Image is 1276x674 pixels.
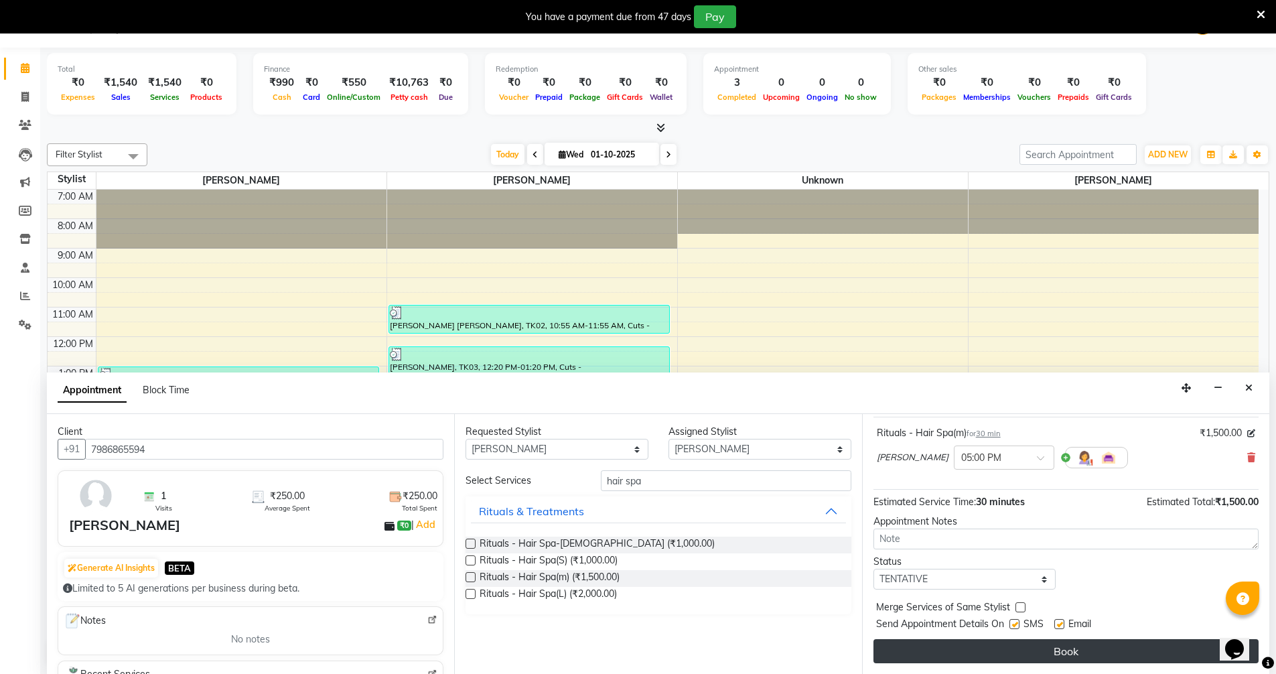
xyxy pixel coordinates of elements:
span: Average Spent [265,503,310,513]
button: Pay [694,5,736,28]
div: [PERSON_NAME], TK03, 12:20 PM-01:20 PM, Cuts - [DEMOGRAPHIC_DATA] - Haircut,[PERSON_NAME]- [DEMOG... [389,347,669,375]
span: Sales [108,92,134,102]
button: Close [1239,378,1259,399]
div: Appointment [714,64,880,75]
div: Rituals & Treatments [479,503,584,519]
span: Appointment [58,379,127,403]
span: Today [491,144,524,165]
div: [GEOGRAPHIC_DATA], 01:00 PM-01:45 PM, Cuts - [DEMOGRAPHIC_DATA] - Haircut [98,367,378,387]
span: Estimated Service Time: [873,496,976,508]
div: 1:00 PM [56,366,96,381]
div: [PERSON_NAME] [PERSON_NAME], TK02, 10:55 AM-11:55 AM, Cuts - [DEMOGRAPHIC_DATA] - Haircut,[PERSON... [389,306,669,333]
img: Interior.png [1101,450,1117,466]
span: 30 min [976,429,1001,438]
span: ADD NEW [1148,149,1188,159]
button: +91 [58,439,86,460]
span: ₹250.00 [270,489,305,503]
div: ₹0 [434,75,457,90]
div: ₹10,763 [384,75,434,90]
span: Email [1068,617,1091,634]
span: Cash [269,92,295,102]
button: Generate AI Insights [64,559,158,578]
div: Assigned Stylist [668,425,851,439]
a: Add [414,517,437,533]
span: Package [566,92,604,102]
div: 12:00 PM [50,337,96,351]
div: ₹0 [566,75,604,90]
div: ₹0 [960,75,1014,90]
span: Memberships [960,92,1014,102]
span: Prepaid [532,92,566,102]
div: ₹0 [1014,75,1054,90]
div: 0 [760,75,803,90]
span: ₹1,500.00 [1200,426,1242,440]
div: 9:00 AM [55,249,96,263]
span: [PERSON_NAME] [969,172,1259,189]
button: Rituals & Treatments [471,499,845,523]
input: Search by service name [601,470,851,491]
span: No notes [231,632,270,647]
span: 30 minutes [976,496,1025,508]
span: Rituals - Hair Spa(m) (₹1,500.00) [480,570,620,587]
div: 7:00 AM [55,190,96,204]
span: Upcoming [760,92,803,102]
span: Gift Cards [1092,92,1135,102]
span: Services [147,92,183,102]
div: 0 [803,75,841,90]
div: ₹0 [58,75,98,90]
div: 8:00 AM [55,219,96,233]
button: ADD NEW [1145,145,1191,164]
div: ₹0 [496,75,532,90]
input: Search Appointment [1019,144,1137,165]
div: Select Services [455,474,591,488]
div: ₹0 [532,75,566,90]
div: Limited to 5 AI generations per business during beta. [63,582,438,596]
span: ₹0 [397,521,411,531]
span: [PERSON_NAME] [96,172,386,189]
div: 3 [714,75,760,90]
span: Block Time [143,384,190,396]
span: Rituals - Hair Spa-[DEMOGRAPHIC_DATA] (₹1,000.00) [480,537,715,553]
span: Total Spent [402,503,437,513]
span: Prepaids [1054,92,1092,102]
span: Rituals - Hair Spa(S) (₹1,000.00) [480,553,618,570]
span: Due [435,92,456,102]
div: Redemption [496,64,676,75]
div: ₹990 [264,75,299,90]
span: Gift Cards [604,92,646,102]
div: ₹550 [324,75,384,90]
div: 11:00 AM [50,308,96,322]
span: | [411,517,437,533]
div: ₹0 [646,75,676,90]
div: 0 [841,75,880,90]
span: Petty cash [387,92,431,102]
div: Client [58,425,443,439]
div: ₹0 [604,75,646,90]
input: 2025-10-01 [587,145,654,165]
div: Finance [264,64,457,75]
span: BETA [165,561,194,574]
small: for [967,429,1001,438]
span: Expenses [58,92,98,102]
span: Vouchers [1014,92,1054,102]
div: Status [873,555,1056,569]
div: 10:00 AM [50,278,96,292]
div: ₹0 [918,75,960,90]
span: Card [299,92,324,102]
span: Completed [714,92,760,102]
span: Voucher [496,92,532,102]
span: Send Appointment Details On [876,617,1004,634]
span: [PERSON_NAME] [387,172,677,189]
div: ₹0 [299,75,324,90]
i: Edit price [1247,429,1255,437]
span: Rituals - Hair Spa(L) (₹2,000.00) [480,587,617,604]
span: Packages [918,92,960,102]
span: No show [841,92,880,102]
span: Wed [555,149,587,159]
div: Other sales [918,64,1135,75]
span: Estimated Total: [1147,496,1215,508]
iframe: chat widget [1220,620,1263,661]
img: Hairdresser.png [1076,450,1092,466]
div: Stylist [48,172,96,186]
span: [PERSON_NAME] [877,451,948,464]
